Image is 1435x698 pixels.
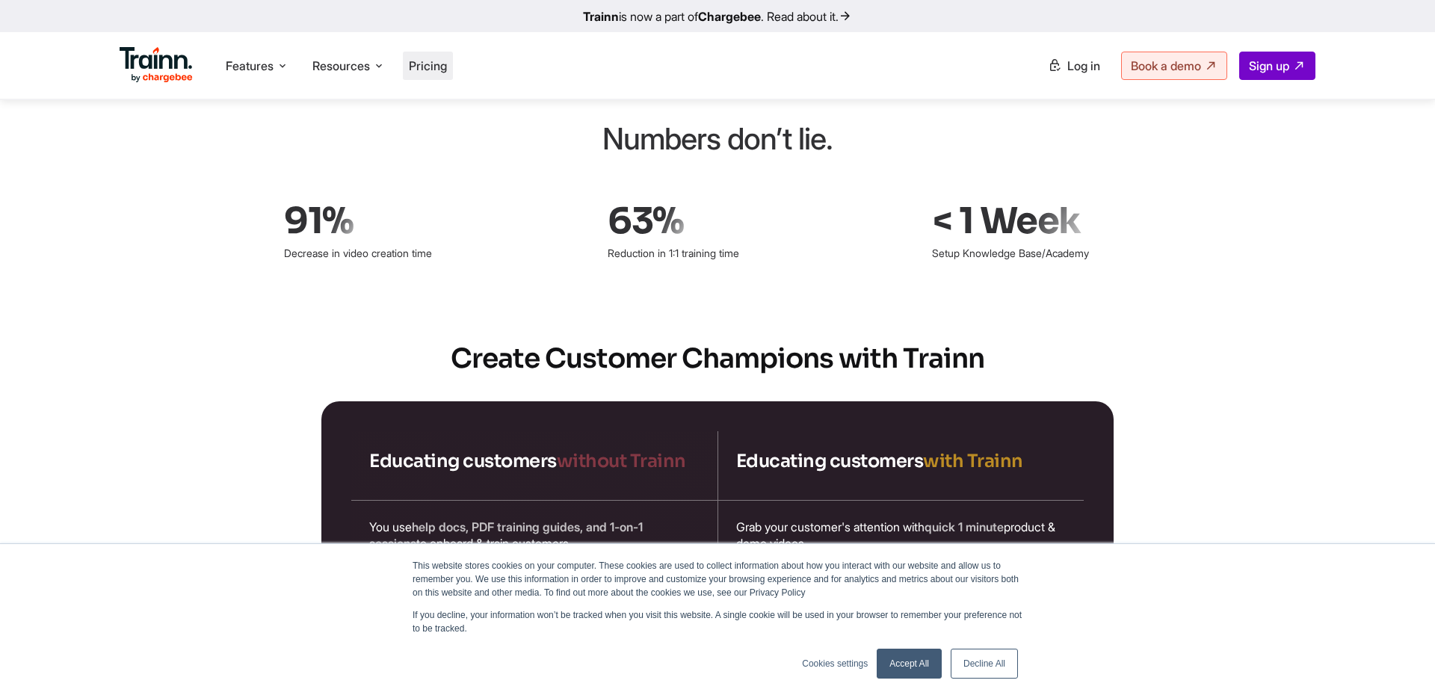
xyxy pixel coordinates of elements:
[351,501,717,570] div: You use to onboard & train customers
[370,117,1065,161] div: Numbers don’t lie.
[698,9,761,24] b: Chargebee
[369,449,700,473] h4: Educating customers
[1239,52,1315,80] a: Sign up
[923,450,1023,472] span: with Trainn
[583,9,619,24] b: Trainn
[284,241,501,265] p: Decrease in video creation time
[802,657,868,670] a: Cookies settings
[718,501,1084,570] div: Grab your customer's attention with product & demo videos
[932,241,1149,265] p: Setup Knowledge Base/Academy
[1249,58,1289,73] span: Sign up
[226,58,274,74] span: Features
[736,449,1067,473] h4: Educating customers
[877,649,942,679] a: Accept All
[413,559,1022,599] p: This website stores cookies on your computer. These cookies are used to collect information about...
[369,519,643,551] span: help docs, PDF training guides, and 1-on-1 sessions
[284,202,357,241] b: 91%
[1131,58,1201,73] span: Book a demo
[409,58,447,73] a: Pricing
[608,241,824,265] p: Reduction in 1:1 training time
[932,202,1084,241] b: < 1 Week
[1067,58,1100,73] span: Log in
[608,202,687,241] b: 63%
[951,649,1018,679] a: Decline All
[312,58,370,74] span: Resources
[557,450,686,472] span: without Trainn
[1039,52,1109,79] a: Log in
[925,519,1004,534] span: quick 1 minute
[120,47,193,83] img: Trainn Logo
[179,340,1256,377] h2: Create Customer Champions with Trainn
[413,608,1022,635] p: If you decline, your information won’t be tracked when you visit this website. A single cookie wi...
[1121,52,1227,80] a: Book a demo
